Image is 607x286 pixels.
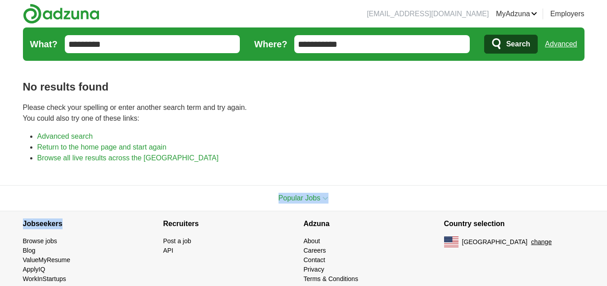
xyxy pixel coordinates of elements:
[322,196,328,200] img: toggle icon
[23,102,585,124] p: Please check your spelling or enter another search term and try again. You could also try one of ...
[462,237,528,247] span: [GEOGRAPHIC_DATA]
[444,211,585,236] h4: Country selection
[163,237,191,245] a: Post a job
[37,154,219,162] a: Browse all live results across the [GEOGRAPHIC_DATA]
[545,35,577,53] a: Advanced
[506,35,530,53] span: Search
[37,143,166,151] a: Return to the home page and start again
[444,236,459,247] img: US flag
[23,275,66,282] a: WorkInStartups
[304,266,324,273] a: Privacy
[304,256,325,263] a: Contact
[550,9,585,19] a: Employers
[30,37,58,51] label: What?
[484,35,538,54] button: Search
[531,237,552,247] button: change
[23,79,585,95] h1: No results found
[23,256,71,263] a: ValueMyResume
[23,247,36,254] a: Blog
[496,9,537,19] a: MyAdzuna
[279,194,320,202] span: Popular Jobs
[304,237,320,245] a: About
[23,266,45,273] a: ApplyIQ
[254,37,287,51] label: Where?
[304,247,326,254] a: Careers
[23,237,57,245] a: Browse jobs
[367,9,489,19] li: [EMAIL_ADDRESS][DOMAIN_NAME]
[37,132,93,140] a: Advanced search
[304,275,358,282] a: Terms & Conditions
[163,247,174,254] a: API
[23,4,99,24] img: Adzuna logo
